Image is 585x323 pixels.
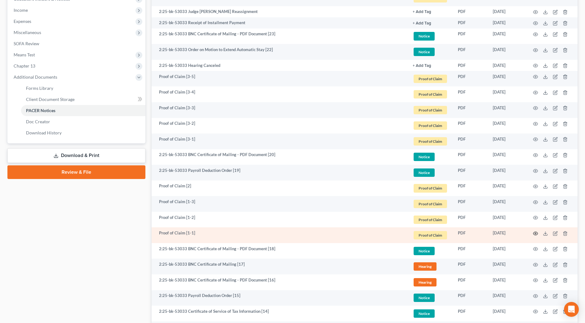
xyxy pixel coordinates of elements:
button: + Add Tag [413,10,431,14]
a: Notice [413,168,448,178]
td: 2:25-bk-53033 BNC Certificate of Mailing - PDF Document [20] [152,149,408,165]
td: PDF [453,28,488,44]
td: [DATE] [488,44,526,60]
span: SOFA Review [14,41,39,46]
a: Download & Print [7,148,145,163]
a: + Add Tag [413,20,448,26]
td: [DATE] [488,133,526,149]
td: PDF [453,133,488,149]
td: [DATE] [488,227,526,243]
td: PDF [453,181,488,196]
span: Notice [414,294,435,302]
span: Proof of Claim [414,200,447,208]
td: PDF [453,274,488,290]
span: Proof of Claim [414,121,447,130]
td: [DATE] [488,165,526,181]
a: Proof of Claim [413,183,448,193]
a: Review & File [7,165,145,179]
td: PDF [453,71,488,87]
td: 2:25-bk-53033 BNC Certificate of Mailing - PDF Document [16] [152,274,408,290]
td: 2:25-bk-53033 Hearing Canceled [152,60,408,71]
td: [DATE] [488,102,526,118]
a: Doc Creator [21,116,145,127]
div: Open Intercom Messenger [564,302,579,317]
td: 2:25-bk-53033 Receipt of Installment Payment [152,17,408,28]
span: Notice [414,48,435,56]
a: Hearing [413,261,448,272]
td: 2:25-bk-53033 BNC Certificate of Mailing - PDF Document [18] [152,243,408,259]
span: Expenses [14,19,31,24]
td: PDF [453,6,488,17]
td: PDF [453,227,488,243]
button: + Add Tag [413,21,431,25]
td: [DATE] [488,243,526,259]
span: PACER Notices [26,108,55,113]
td: PDF [453,290,488,306]
a: Proof of Claim [413,215,448,225]
a: Download History [21,127,145,138]
td: [DATE] [488,60,526,71]
td: 2:25-bk-53033 Payroll Deduction Order [19] [152,165,408,181]
a: Forms Library [21,83,145,94]
span: Miscellaneous [14,30,41,35]
td: Proof of Claim [3-4] [152,86,408,102]
a: Hearing [413,277,448,287]
span: Proof of Claim [414,184,447,192]
td: PDF [453,259,488,274]
a: Notice [413,246,448,256]
span: Notice [414,247,435,255]
a: Proof of Claim [413,199,448,209]
span: Client Document Storage [26,97,75,102]
td: [DATE] [488,306,526,321]
a: Proof of Claim [413,89,448,99]
span: Proof of Claim [414,106,447,114]
button: + Add Tag [413,64,431,68]
td: [DATE] [488,181,526,196]
a: Proof of Claim [413,136,448,146]
a: Notice [413,293,448,303]
span: Additional Documents [14,74,57,80]
td: Proof of Claim [1-2] [152,212,408,228]
span: Notice [414,168,435,177]
td: Proof of Claim [3-2] [152,118,408,134]
td: 2:25-bk-53033 Order on Motion to Extend Automatic Stay [22] [152,44,408,60]
td: [DATE] [488,17,526,28]
td: PDF [453,165,488,181]
td: [DATE] [488,6,526,17]
td: [DATE] [488,196,526,212]
a: Notice [413,47,448,57]
td: Proof of Claim [3-3] [152,102,408,118]
span: Proof of Claim [414,216,447,224]
a: Notice [413,31,448,41]
a: PACER Notices [21,105,145,116]
span: Means Test [14,52,35,57]
td: PDF [453,17,488,28]
span: Notice [414,309,435,318]
td: Proof of Claim [2] [152,181,408,196]
span: Proof of Claim [414,90,447,98]
td: Proof of Claim [3-5] [152,71,408,87]
td: [DATE] [488,212,526,228]
span: Hearing [414,278,437,286]
td: [DATE] [488,71,526,87]
td: [DATE] [488,274,526,290]
span: Proof of Claim [414,75,447,83]
td: [DATE] [488,290,526,306]
td: [DATE] [488,259,526,274]
a: Proof of Claim [413,74,448,84]
td: [DATE] [488,28,526,44]
td: 2:25-bk-53033 Payroll Deduction Order [15] [152,290,408,306]
a: Proof of Claim [413,105,448,115]
td: [DATE] [488,118,526,134]
td: PDF [453,212,488,228]
td: PDF [453,149,488,165]
span: Proof of Claim [414,137,447,146]
span: Notice [414,32,435,40]
td: 2:25-bk-53033 Judge [PERSON_NAME] Reassignment [152,6,408,17]
a: SOFA Review [9,38,145,49]
a: Proof of Claim [413,120,448,131]
a: Proof of Claim [413,230,448,240]
td: PDF [453,44,488,60]
td: PDF [453,60,488,71]
a: Client Document Storage [21,94,145,105]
